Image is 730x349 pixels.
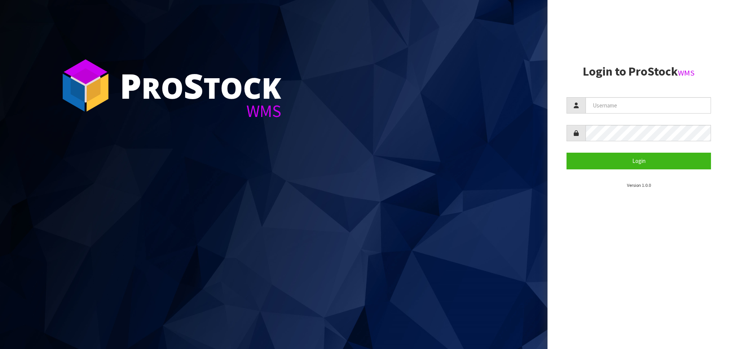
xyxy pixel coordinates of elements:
[567,153,711,169] button: Login
[184,62,203,109] span: S
[120,68,281,103] div: ro tock
[586,97,711,114] input: Username
[678,68,695,78] small: WMS
[567,65,711,78] h2: Login to ProStock
[120,103,281,120] div: WMS
[627,182,651,188] small: Version 1.0.0
[120,62,141,109] span: P
[57,57,114,114] img: ProStock Cube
